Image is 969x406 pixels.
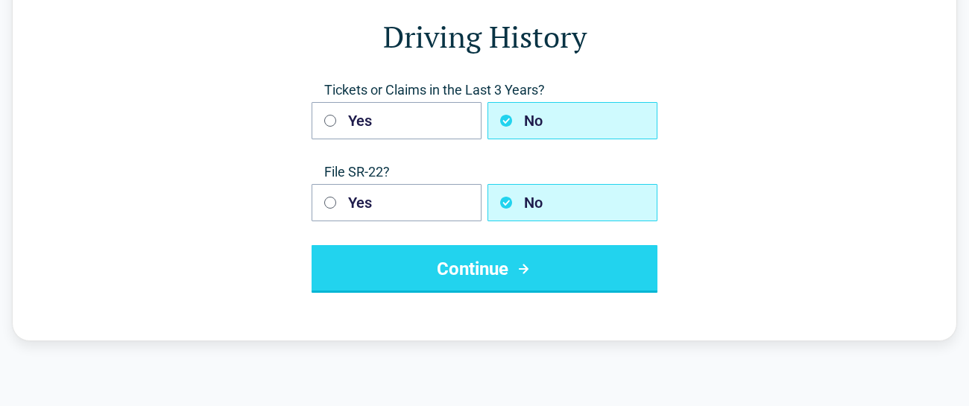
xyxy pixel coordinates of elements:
[487,184,657,221] button: No
[312,163,657,181] span: File SR-22?
[72,16,897,57] h1: Driving History
[312,102,482,139] button: Yes
[487,102,657,139] button: No
[312,184,482,221] button: Yes
[312,245,657,293] button: Continue
[312,81,657,99] span: Tickets or Claims in the Last 3 Years?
